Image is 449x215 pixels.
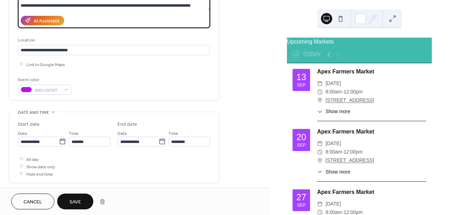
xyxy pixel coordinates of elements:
div: Apex Farmers Market [317,188,426,196]
div: Upcoming Markets [287,38,432,46]
span: - [342,148,344,156]
span: Show more [326,168,350,176]
div: Sep [297,203,306,208]
div: ​ [317,96,323,105]
span: 8:00am [326,88,342,96]
div: End date [118,121,137,128]
div: Sep [297,83,306,87]
a: [STREET_ADDRESS] [326,156,374,165]
span: Show date only [26,163,55,170]
button: AI Assistant [21,16,64,25]
div: 20 [296,133,306,142]
span: - [342,88,344,96]
button: ​Show more [317,168,350,176]
div: ​ [317,156,323,165]
div: Sep [297,143,306,148]
div: ​ [317,200,323,208]
div: ​ [317,108,323,115]
span: Time [69,130,79,137]
div: ​ [317,168,323,176]
div: Start date [18,121,40,128]
div: Event color [18,76,71,84]
button: ​Show more [317,108,350,115]
div: ​ [317,88,323,96]
span: #BD10E0FF [35,86,61,94]
span: Hide end time [26,170,53,178]
div: 13 [296,73,306,82]
div: ​ [317,148,323,156]
span: All day [26,156,39,163]
button: Cancel [11,194,54,209]
span: Time [168,130,178,137]
div: ​ [317,79,323,88]
span: Date and time [18,109,49,116]
div: ​ [317,139,323,148]
button: Save [57,194,93,209]
div: Apex Farmers Market [317,128,426,136]
span: Cancel [24,198,42,206]
span: 12:00pm [343,148,362,156]
span: Show more [326,108,350,115]
span: Link to Google Maps [26,61,65,68]
div: 27 [296,193,306,202]
div: Apex Farmers Market [317,67,426,76]
span: Save [69,198,81,206]
span: 8:00am [326,148,342,156]
div: AI Assistant [34,17,59,25]
span: [DATE] [326,79,341,88]
span: [DATE] [326,139,341,148]
span: Date [118,130,127,137]
span: [DATE] [326,200,341,208]
span: Date [18,130,27,137]
div: Location [18,37,209,44]
a: [STREET_ADDRESS] [326,96,374,105]
span: 12:00pm [343,88,362,96]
